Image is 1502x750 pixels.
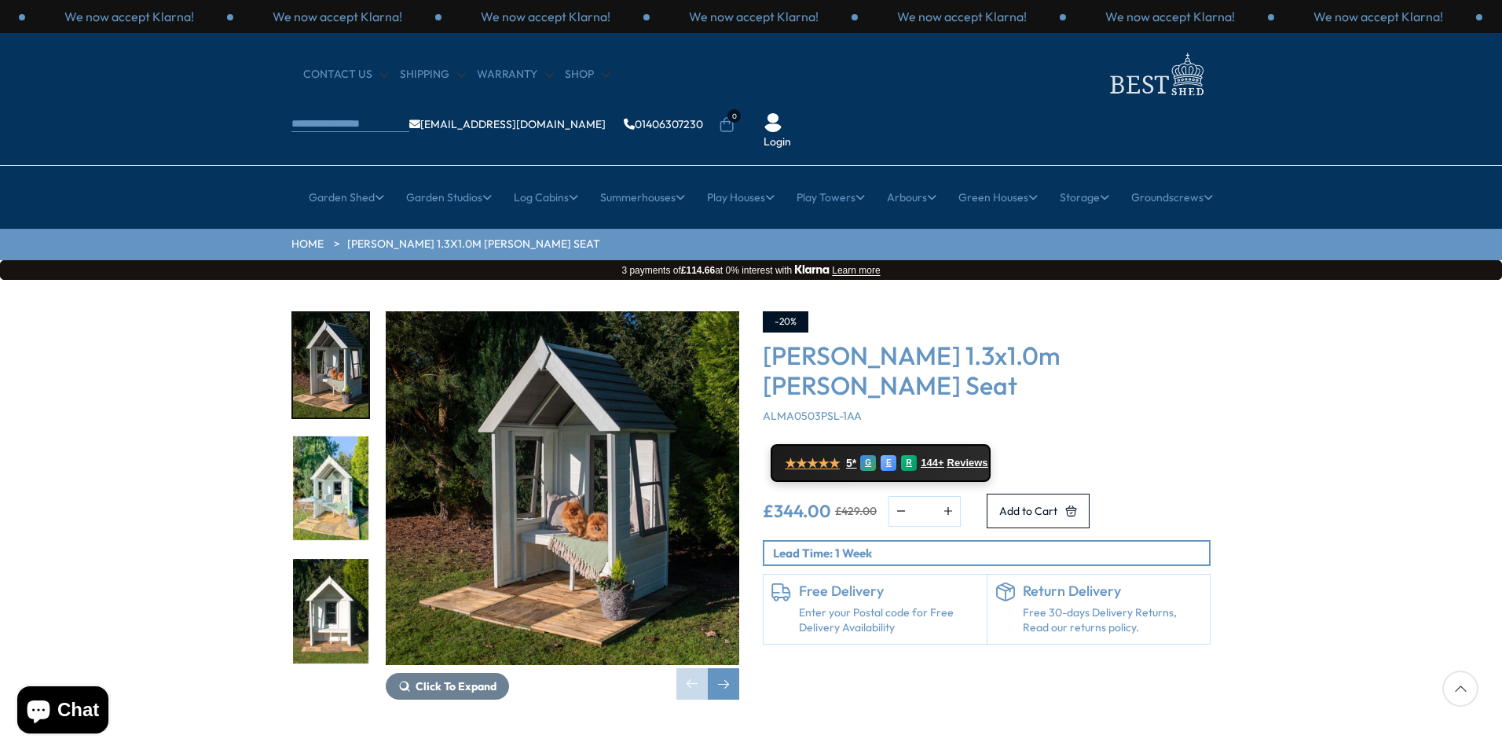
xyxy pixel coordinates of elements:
img: IMG_4885_200x200.jpg [293,436,368,541]
p: We now accept Klarna! [481,8,610,25]
a: Groundscrews [1131,178,1213,217]
a: 01406307230 [624,119,703,130]
a: Garden Studios [406,178,492,217]
img: Shire Almarie 1.3x1.0m Arbour Seat - Best Shed [386,311,739,665]
p: Free 30-days Delivery Returns, Read our returns policy. [1023,605,1203,636]
h3: [PERSON_NAME] 1.3x1.0m [PERSON_NAME] Seat [763,340,1211,401]
p: We now accept Klarna! [897,8,1027,25]
div: 3 / 10 [291,557,370,665]
span: ★★★★★ [785,456,840,471]
p: We now accept Klarna! [273,8,402,25]
div: 1 / 10 [386,311,739,700]
div: G [860,455,876,471]
div: 2 / 3 [650,8,858,25]
a: Play Towers [797,178,865,217]
div: R [901,455,917,471]
a: Shipping [400,67,465,83]
img: User Icon [764,113,782,132]
span: Reviews [947,457,988,469]
a: Arbours [887,178,936,217]
img: logo [1101,49,1211,100]
a: Storage [1060,178,1109,217]
p: Lead Time: 1 Week [773,545,1209,561]
span: ALMA0503PSL-1AA [763,409,862,423]
a: Warranty [477,67,553,83]
a: [EMAIL_ADDRESS][DOMAIN_NAME] [409,119,606,130]
a: HOME [291,237,324,252]
a: Log Cabins [514,178,578,217]
p: We now accept Klarna! [689,8,819,25]
div: 2 / 10 [291,435,370,542]
a: [PERSON_NAME] 1.3x1.0m [PERSON_NAME] Seat [347,237,600,252]
h6: Return Delivery [1023,583,1203,600]
a: Play Houses [707,178,775,217]
div: Next slide [708,668,739,700]
a: Login [764,134,791,150]
div: Previous slide [676,668,708,700]
div: 1 / 3 [441,8,650,25]
a: ★★★★★ 5* G E R 144+ Reviews [771,444,991,482]
span: 0 [727,109,741,123]
ins: £344.00 [763,502,831,520]
button: Click To Expand [386,673,509,700]
a: Shop [565,67,610,83]
a: Green Houses [958,178,1038,217]
a: 0 [719,117,735,133]
a: CONTACT US [303,67,388,83]
p: We now accept Klarna! [1105,8,1235,25]
div: 3 / 3 [858,8,1066,25]
div: 2 / 3 [25,8,233,25]
span: Click To Expand [416,679,496,693]
span: Add to Cart [999,506,1057,517]
button: Add to Cart [987,494,1090,528]
div: E [881,455,896,471]
a: Enter your Postal code for Free Delivery Availability [799,605,979,636]
p: We now accept Klarna! [1313,8,1443,25]
img: DSC_7246_709e00bd-fda3-48e4-9357-2bb8c2df45c7_200x200.jpg [293,313,368,417]
div: 3 / 3 [233,8,441,25]
div: 1 / 10 [291,311,370,419]
inbox-online-store-chat: Shopify online store chat [13,686,113,737]
div: -20% [763,311,808,333]
span: 144+ [921,457,943,469]
a: Summerhouses [600,178,685,217]
div: 2 / 3 [1274,8,1482,25]
del: £429.00 [835,506,877,517]
h6: Free Delivery [799,583,979,600]
p: We now accept Klarna! [64,8,194,25]
div: 1 / 3 [1066,8,1274,25]
a: Garden Shed [309,178,384,217]
img: DSC_7254_200x200.jpg [293,559,368,664]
